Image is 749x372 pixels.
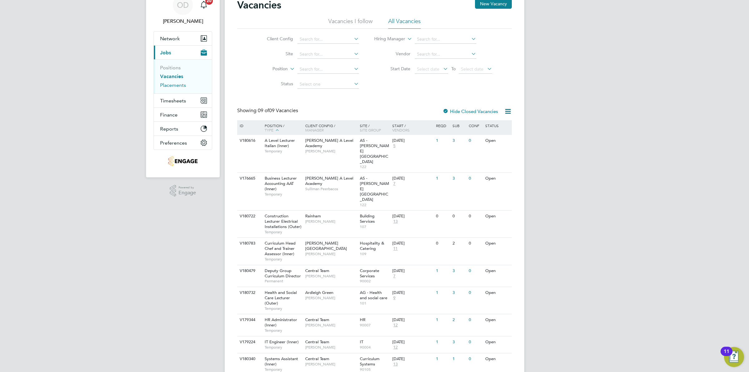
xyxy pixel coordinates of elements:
[305,323,357,328] span: [PERSON_NAME]
[415,50,476,59] input: Search for...
[360,138,389,164] span: AS - [PERSON_NAME][GEOGRAPHIC_DATA]
[724,351,729,360] div: 11
[360,164,389,169] span: 122
[265,339,299,345] span: IT Engineer (Inner)
[305,295,357,300] span: [PERSON_NAME]
[328,17,373,29] li: Vacancies I follow
[451,314,467,326] div: 2
[360,367,389,372] span: 90105
[154,17,212,25] span: Ollie Dart
[392,138,433,143] div: [DATE]
[358,120,391,135] div: Site /
[237,107,299,114] div: Showing
[160,82,186,88] a: Placements
[305,149,357,154] span: [PERSON_NAME]
[451,287,467,299] div: 3
[265,367,302,372] span: Temporary
[154,156,212,166] a: Go to home page
[238,314,260,326] div: V179344
[467,211,483,222] div: 0
[154,32,212,45] button: Network
[392,274,396,279] span: 7
[443,108,498,114] label: Hide Closed Vacancies
[360,241,384,251] span: Hospitality & Catering
[305,345,357,350] span: [PERSON_NAME]
[160,73,183,79] a: Vacancies
[265,328,302,333] span: Temporary
[154,94,212,107] button: Timesheets
[238,120,260,131] div: ID
[374,51,410,57] label: Vendor
[392,345,399,350] span: 12
[467,265,483,277] div: 0
[434,211,451,222] div: 0
[160,65,181,71] a: Positions
[360,268,379,279] span: Corporate Services
[467,135,483,146] div: 0
[484,265,511,277] div: Open
[238,173,260,184] div: V176665
[451,238,467,249] div: 2
[484,314,511,326] div: Open
[467,287,483,299] div: 0
[297,50,359,59] input: Search for...
[160,140,187,146] span: Preferences
[467,238,483,249] div: 0
[484,238,511,249] div: Open
[360,356,379,367] span: Curriculum Systems
[265,127,273,132] span: Type
[179,185,196,190] span: Powered by
[305,290,333,295] span: Ardleigh Green
[238,211,260,222] div: V180722
[265,290,297,306] span: Health and Social Care Lecturer (Outer)
[160,36,180,42] span: Network
[451,265,467,277] div: 3
[257,81,293,87] label: Status
[258,107,298,114] span: 09 Vacancies
[304,120,358,135] div: Client Config /
[360,202,389,207] span: 122
[265,149,302,154] span: Temporary
[360,251,389,256] span: 109
[265,192,302,197] span: Temporary
[392,241,433,246] div: [DATE]
[392,143,396,149] span: 5
[484,336,511,348] div: Open
[484,120,511,131] div: Status
[392,317,433,323] div: [DATE]
[467,173,483,184] div: 0
[265,257,302,262] span: Temporary
[451,135,467,146] div: 3
[392,290,433,295] div: [DATE]
[160,50,171,56] span: Jobs
[160,126,178,132] span: Reports
[260,120,304,136] div: Position /
[434,314,451,326] div: 1
[305,251,357,256] span: [PERSON_NAME]
[265,241,296,256] span: Curriculum Head Chef and Trainer Assessor (Inner)
[154,122,212,136] button: Reports
[297,35,359,44] input: Search for...
[434,265,451,277] div: 1
[451,211,467,222] div: 0
[360,345,389,350] span: 90004
[265,345,302,350] span: Temporary
[392,295,396,301] span: 9
[391,120,434,135] div: Start /
[484,173,511,184] div: Open
[392,356,433,362] div: [DATE]
[257,51,293,57] label: Site
[388,17,421,29] li: All Vacancies
[154,46,212,59] button: Jobs
[467,120,483,131] div: Conf
[451,173,467,184] div: 3
[434,135,451,146] div: 1
[434,120,451,131] div: Reqd
[305,362,357,367] span: [PERSON_NAME]
[417,66,439,72] span: Select date
[451,353,467,365] div: 1
[392,323,399,328] span: 12
[305,219,357,224] span: [PERSON_NAME]
[265,356,298,367] span: Systems Assistant (Inner)
[415,35,476,44] input: Search for...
